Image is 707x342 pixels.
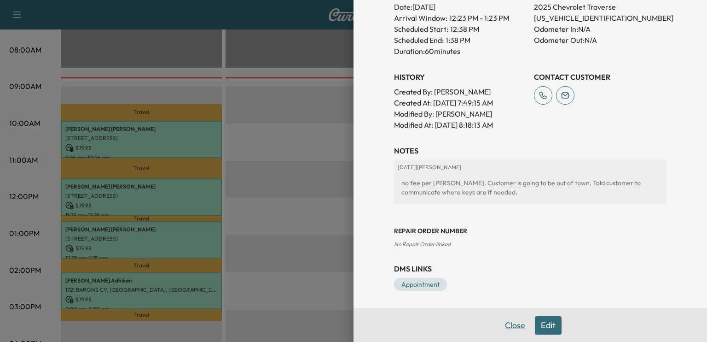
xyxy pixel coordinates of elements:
p: Odometer In: N/A [534,24,666,35]
p: Date: [DATE] [394,1,527,12]
p: 1:38 PM [446,35,470,46]
p: Modified By : [PERSON_NAME] [394,108,527,119]
p: Created At : [DATE] 7:49:15 AM [394,97,527,108]
button: Edit [535,316,562,335]
div: no fee per [PERSON_NAME]. Customer is going to be out of town. Told customer to communicate where... [398,175,663,200]
button: Close [499,316,531,335]
h3: NOTES [394,145,666,156]
span: No Repair Order linked [394,241,451,248]
p: Scheduled Start: [394,24,448,35]
p: [DATE] | [PERSON_NAME] [398,164,663,171]
h3: History [394,71,527,83]
p: Odometer Out: N/A [534,35,666,46]
h3: Repair Order number [394,226,666,236]
p: [US_VEHICLE_IDENTIFICATION_NUMBER] [534,12,666,24]
h3: CONTACT CUSTOMER [534,71,666,83]
a: Appointment [394,278,447,291]
p: Scheduled End: [394,35,444,46]
p: 12:38 PM [450,24,479,35]
p: Arrival Window: [394,12,527,24]
p: Duration: 60 minutes [394,46,527,57]
h3: DMS Links [394,263,666,274]
p: Modified At : [DATE] 8:18:13 AM [394,119,527,130]
p: 2025 Chevrolet Traverse [534,1,666,12]
p: Created By : [PERSON_NAME] [394,86,527,97]
span: 12:23 PM - 1:23 PM [449,12,509,24]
